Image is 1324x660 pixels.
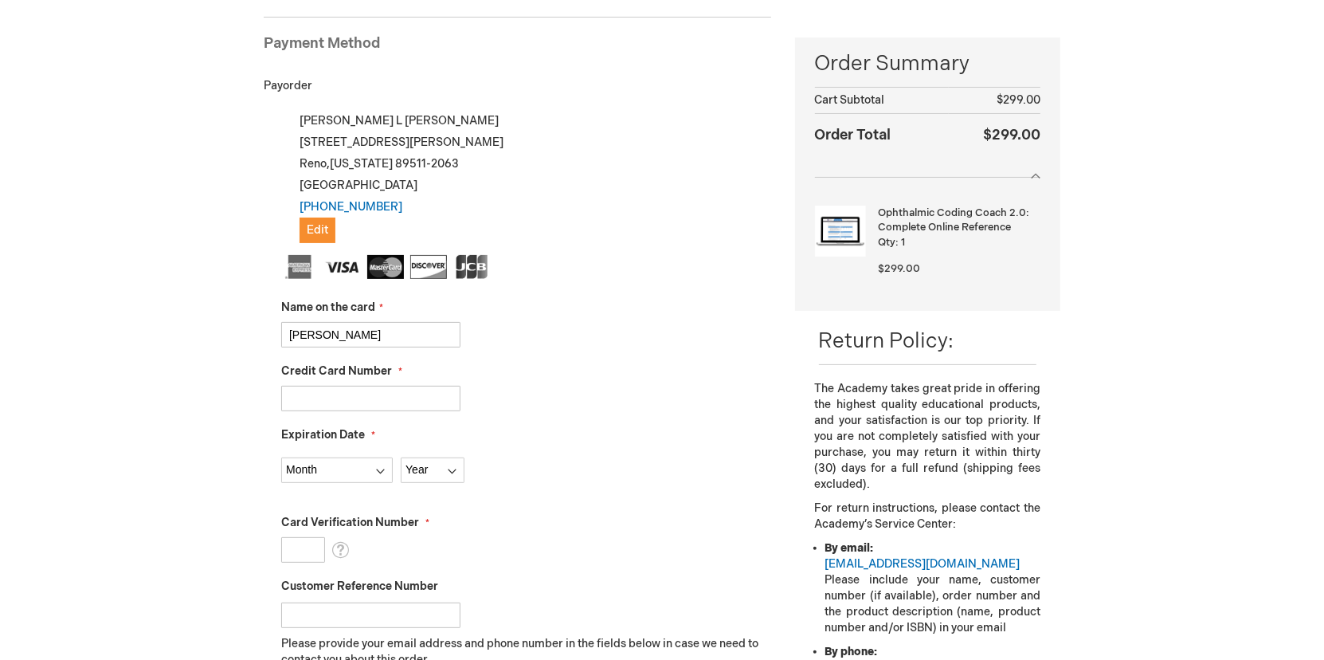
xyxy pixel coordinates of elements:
[997,93,1040,107] span: $299.00
[825,645,878,658] strong: By phone:
[281,364,392,378] span: Credit Card Number
[367,255,404,279] img: MasterCard
[453,255,490,279] img: JCB
[815,381,1040,493] p: The Academy takes great pride in offering the highest quality educational products, and your sati...
[264,33,771,62] div: Payment Method
[825,540,1040,636] li: Please include your name, customer number (if available), order number and the product descriptio...
[902,236,906,249] span: 1
[815,501,1040,532] p: For return instructions, please contact the Academy’s Service Center:
[281,516,419,529] span: Card Verification Number
[300,200,402,214] a: [PHONE_NUMBER]
[300,218,335,243] button: Edit
[324,255,361,279] img: Visa
[330,157,393,171] span: [US_STATE]
[815,88,950,114] th: Cart Subtotal
[281,386,460,411] input: Credit Card Number
[264,79,312,92] span: Payorder
[825,541,874,555] strong: By email:
[815,49,1040,87] span: Order Summary
[879,236,896,249] span: Qty
[281,301,375,314] span: Name on the card
[281,255,318,279] img: American Express
[410,255,447,279] img: Discover
[281,428,365,442] span: Expiration Date
[983,127,1040,143] span: $299.00
[819,329,954,354] span: Return Policy:
[879,262,921,275] span: $299.00
[281,110,771,243] div: [PERSON_NAME] L [PERSON_NAME] [STREET_ADDRESS][PERSON_NAME] Reno , 89511-2063 [GEOGRAPHIC_DATA]
[281,537,325,563] input: Card Verification Number
[815,206,866,257] img: Ophthalmic Coding Coach 2.0: Complete Online Reference
[307,223,328,237] span: Edit
[825,557,1020,571] a: [EMAIL_ADDRESS][DOMAIN_NAME]
[879,206,1036,235] strong: Ophthalmic Coding Coach 2.0: Complete Online Reference
[281,579,438,593] span: Customer Reference Number
[815,123,891,146] strong: Order Total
